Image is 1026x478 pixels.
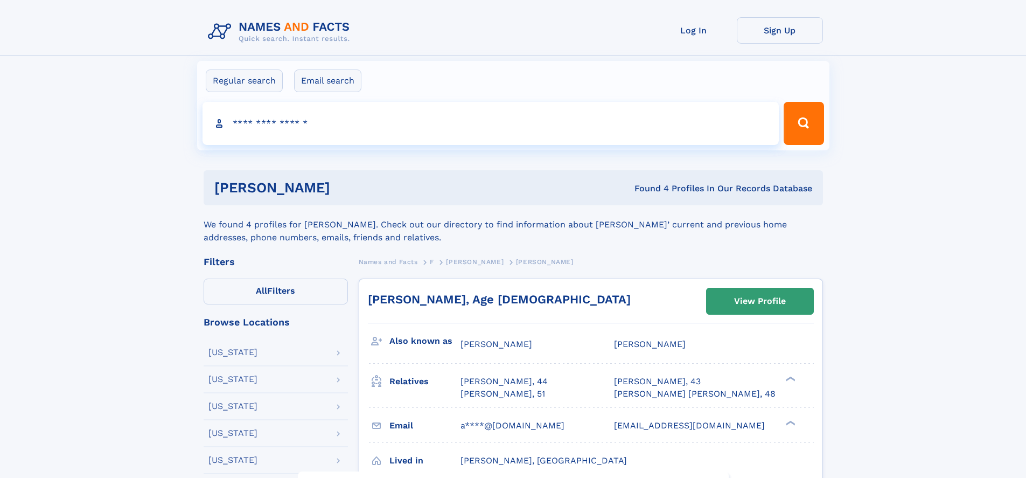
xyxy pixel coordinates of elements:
[783,376,796,383] div: ❯
[516,258,574,266] span: [PERSON_NAME]
[446,255,504,268] a: [PERSON_NAME]
[389,417,460,435] h3: Email
[294,70,361,92] label: Email search
[208,429,257,438] div: [US_STATE]
[651,17,737,44] a: Log In
[389,332,460,350] h3: Also known as
[389,452,460,470] h3: Lived in
[208,402,257,411] div: [US_STATE]
[460,376,548,387] a: [PERSON_NAME], 44
[204,205,823,244] div: We found 4 profiles for [PERSON_NAME]. Check out our directory to find information about [PERSON_...
[204,279,348,304] label: Filters
[784,102,823,145] button: Search Button
[460,388,545,400] a: [PERSON_NAME], 51
[203,102,779,145] input: search input
[214,181,483,195] h1: [PERSON_NAME]
[389,372,460,391] h3: Relatives
[430,255,434,268] a: F
[614,420,765,431] span: [EMAIL_ADDRESS][DOMAIN_NAME]
[614,339,686,349] span: [PERSON_NAME]
[614,388,776,400] a: [PERSON_NAME] [PERSON_NAME], 48
[430,258,434,266] span: F
[737,17,823,44] a: Sign Up
[204,317,348,327] div: Browse Locations
[208,375,257,384] div: [US_STATE]
[368,293,631,306] a: [PERSON_NAME], Age [DEMOGRAPHIC_DATA]
[460,455,627,466] span: [PERSON_NAME], [GEOGRAPHIC_DATA]
[256,286,267,296] span: All
[614,376,701,387] a: [PERSON_NAME], 43
[204,17,359,46] img: Logo Names and Facts
[208,348,257,357] div: [US_STATE]
[204,257,348,267] div: Filters
[208,456,257,465] div: [US_STATE]
[460,339,532,349] span: [PERSON_NAME]
[206,70,283,92] label: Regular search
[359,255,418,268] a: Names and Facts
[482,183,812,195] div: Found 4 Profiles In Our Records Database
[734,289,786,314] div: View Profile
[707,288,813,314] a: View Profile
[783,419,796,426] div: ❯
[446,258,504,266] span: [PERSON_NAME]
